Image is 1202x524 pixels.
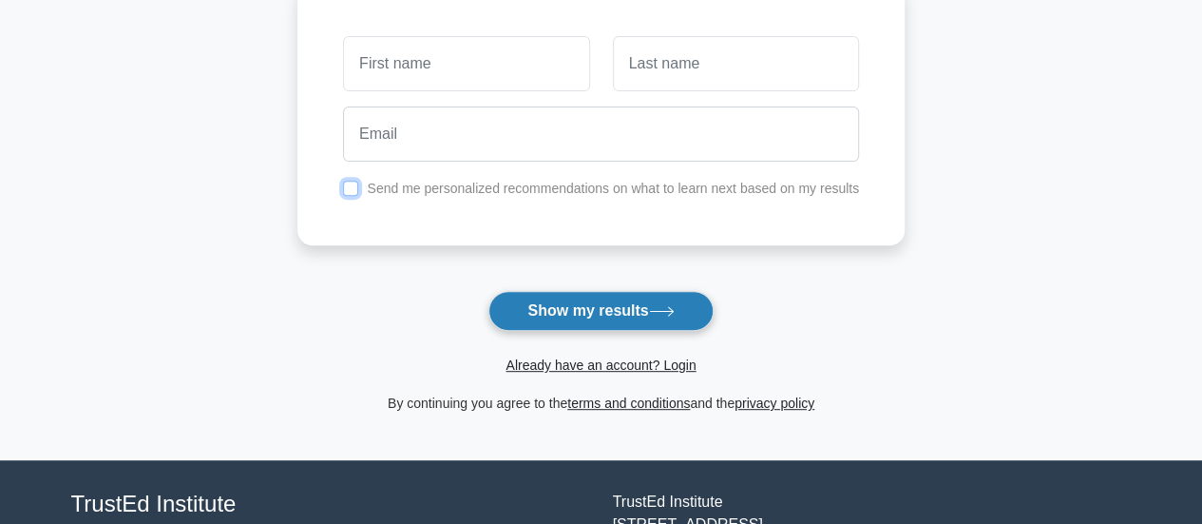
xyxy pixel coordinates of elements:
[343,107,859,162] input: Email
[71,491,590,518] h4: TrustEd Institute
[735,396,814,411] a: privacy policy
[367,181,859,196] label: Send me personalized recommendations on what to learn next based on my results
[567,396,690,411] a: terms and conditions
[613,36,859,91] input: Last name
[286,392,916,415] div: By continuing you agree to the and the
[343,36,589,91] input: First name
[506,358,696,373] a: Already have an account? Login
[488,291,713,331] button: Show my results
